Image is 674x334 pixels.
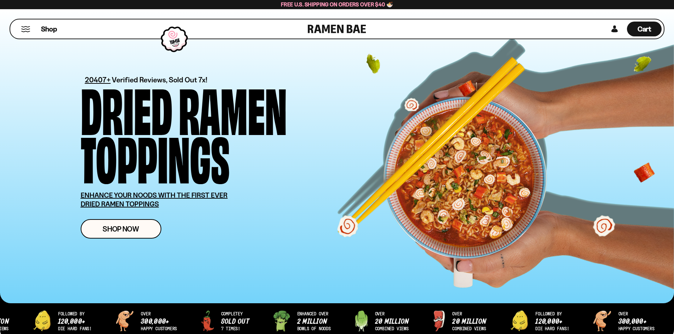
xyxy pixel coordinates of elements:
[179,83,287,132] div: Ramen
[41,24,57,34] span: Shop
[103,225,139,233] span: Shop Now
[281,1,393,8] span: Free U.S. Shipping on Orders over $40 🍜
[21,26,30,32] button: Mobile Menu Trigger
[81,132,230,180] div: Toppings
[41,22,57,36] a: Shop
[81,83,172,132] div: Dried
[81,219,161,239] a: Shop Now
[627,19,662,39] div: Cart
[81,191,228,208] u: ENHANCE YOUR NOODS WITH THE FIRST EVER DRIED RAMEN TOPPINGS
[638,25,651,33] span: Cart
